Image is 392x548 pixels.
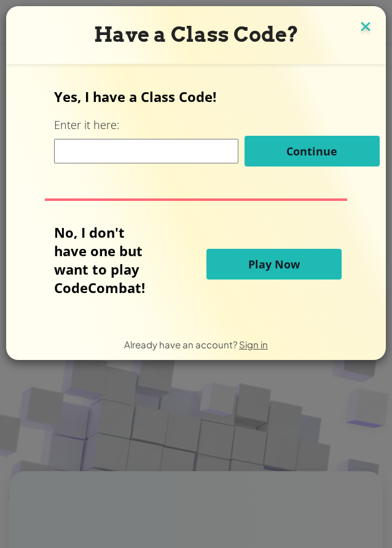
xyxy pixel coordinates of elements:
[94,22,299,47] span: Have a Class Code?
[286,144,337,159] span: Continue
[248,257,300,272] span: Play Now
[206,249,342,280] button: Play Now
[54,87,338,106] p: Yes, I have a Class Code!
[54,117,119,133] label: Enter it here:
[245,136,380,166] button: Continue
[124,339,239,350] span: Already have an account?
[239,339,268,350] a: Sign in
[54,223,145,297] p: No, I don't have one but want to play CodeCombat!
[358,18,374,37] img: close icon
